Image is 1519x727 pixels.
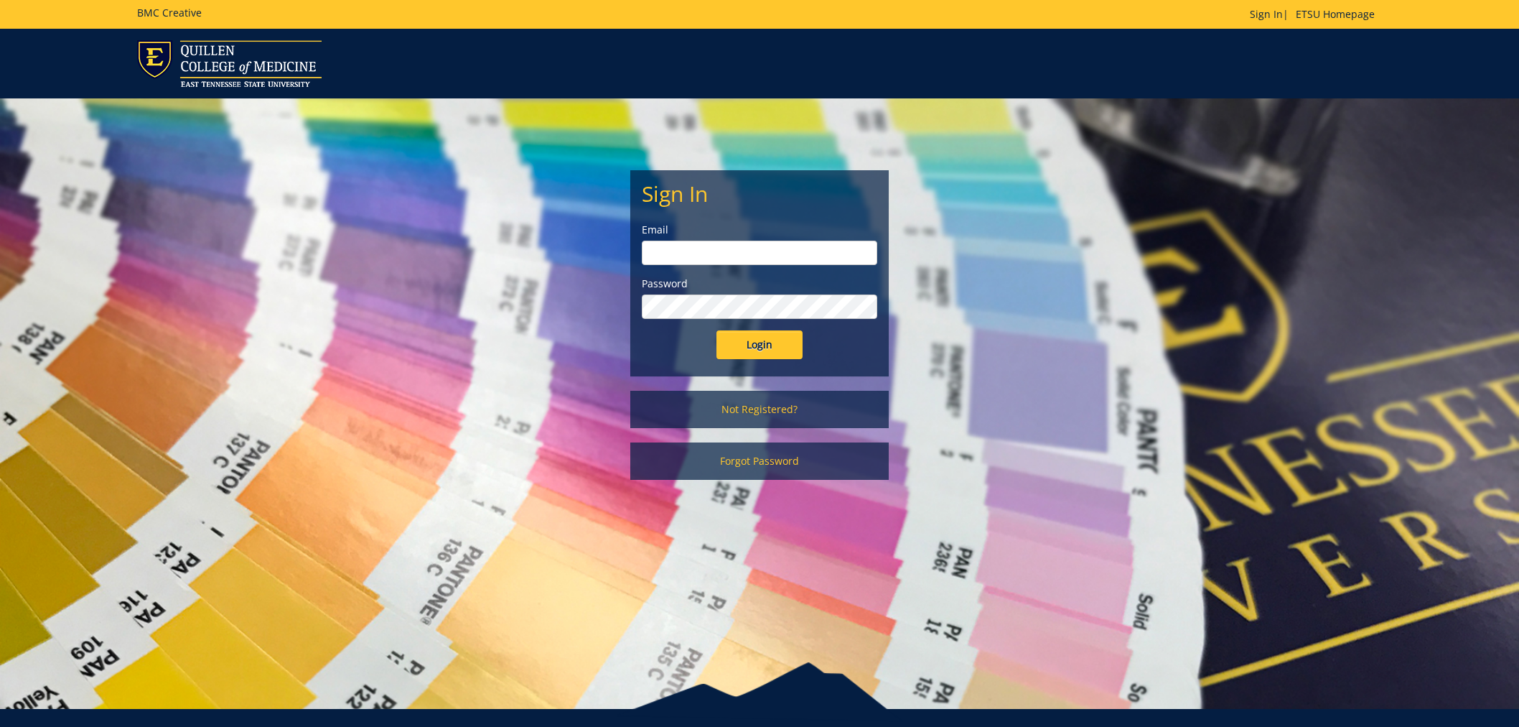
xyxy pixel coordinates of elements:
[642,277,877,291] label: Password
[630,391,889,428] a: Not Registered?
[642,182,877,205] h2: Sign In
[642,223,877,237] label: Email
[716,330,803,359] input: Login
[1289,7,1382,21] a: ETSU Homepage
[630,443,889,480] a: Forgot Password
[1250,7,1283,21] a: Sign In
[1250,7,1382,22] p: |
[137,7,202,18] h5: BMC Creative
[137,40,322,87] img: ETSU logo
